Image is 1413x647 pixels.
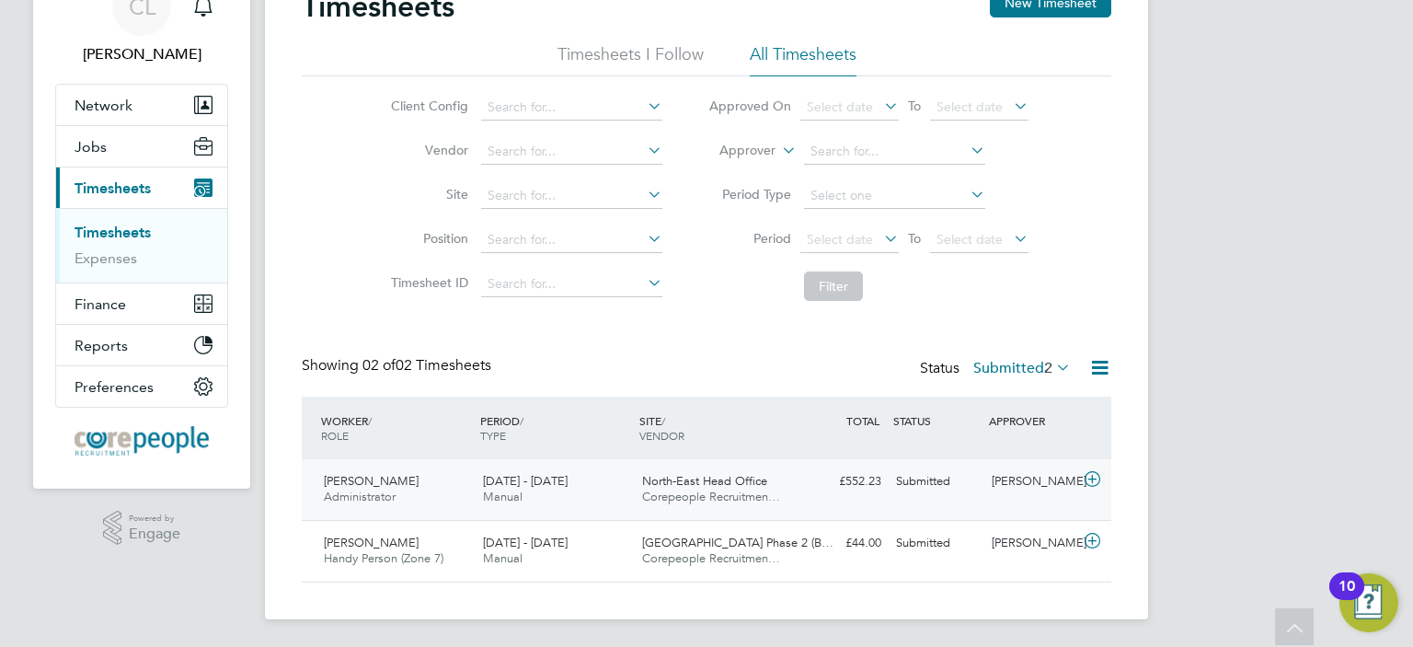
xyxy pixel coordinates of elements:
[483,550,523,566] span: Manual
[75,337,128,354] span: Reports
[984,528,1080,559] div: [PERSON_NAME]
[385,142,468,158] label: Vendor
[557,43,704,76] li: Timesheets I Follow
[750,43,856,76] li: All Timesheets
[75,295,126,313] span: Finance
[385,98,468,114] label: Client Config
[520,413,523,428] span: /
[1339,573,1398,632] button: Open Resource Center, 10 new notifications
[483,535,568,550] span: [DATE] - [DATE]
[362,356,491,375] span: 02 Timesheets
[75,224,151,241] a: Timesheets
[661,413,665,428] span: /
[362,356,396,375] span: 02 of
[804,183,985,209] input: Select one
[902,94,926,118] span: To
[321,428,349,443] span: ROLE
[483,473,568,489] span: [DATE] - [DATE]
[642,473,767,489] span: North-East Head Office
[1338,586,1355,610] div: 10
[324,535,419,550] span: [PERSON_NAME]
[385,274,468,291] label: Timesheet ID
[75,179,151,197] span: Timesheets
[368,413,372,428] span: /
[889,467,984,497] div: Submitted
[56,208,227,283] div: Timesheets
[807,231,873,248] span: Select date
[807,98,873,115] span: Select date
[693,142,775,160] label: Approver
[324,489,396,504] span: Administrator
[481,139,662,165] input: Search for...
[642,489,780,504] span: Corepeople Recruitmen…
[936,98,1003,115] span: Select date
[103,511,181,546] a: Powered byEngage
[481,272,662,297] input: Search for...
[56,126,227,167] button: Jobs
[481,183,662,209] input: Search for...
[480,428,506,443] span: TYPE
[481,95,662,121] input: Search for...
[316,404,476,452] div: WORKER
[804,272,863,301] button: Filter
[889,404,984,437] div: STATUS
[75,138,107,156] span: Jobs
[324,550,443,566] span: Handy Person (Zone 7)
[936,231,1003,248] span: Select date
[708,230,791,247] label: Period
[56,283,227,324] button: Finance
[483,489,523,504] span: Manual
[642,535,833,550] span: [GEOGRAPHIC_DATA] Phase 2 (B…
[793,467,889,497] div: £552.23
[56,366,227,407] button: Preferences
[385,230,468,247] label: Position
[708,98,791,114] label: Approved On
[793,528,889,559] div: £44.00
[75,426,209,456] img: corepeople-logo-retina.png
[75,378,154,396] span: Preferences
[56,168,227,208] button: Timesheets
[55,43,228,65] span: Carol Lewins
[804,139,985,165] input: Search for...
[324,473,419,489] span: [PERSON_NAME]
[973,359,1071,377] label: Submitted
[129,511,180,526] span: Powered by
[635,404,794,452] div: SITE
[889,528,984,559] div: Submitted
[920,356,1074,382] div: Status
[639,428,684,443] span: VENDOR
[55,426,228,456] a: Go to home page
[984,467,1080,497] div: [PERSON_NAME]
[75,249,137,267] a: Expenses
[129,526,180,542] span: Engage
[476,404,635,452] div: PERIOD
[642,550,780,566] span: Corepeople Recruitmen…
[302,356,495,375] div: Showing
[385,186,468,202] label: Site
[846,413,879,428] span: TOTAL
[75,97,132,114] span: Network
[1044,359,1052,377] span: 2
[56,325,227,365] button: Reports
[481,227,662,253] input: Search for...
[902,226,926,250] span: To
[984,404,1080,437] div: APPROVER
[56,85,227,125] button: Network
[708,186,791,202] label: Period Type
